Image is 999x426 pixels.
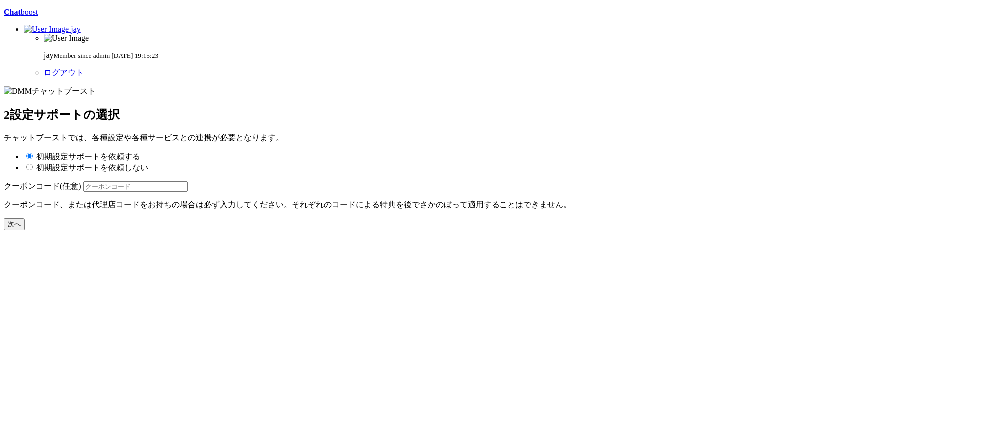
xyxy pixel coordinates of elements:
[4,200,995,210] p: クーポンコード、または代理店コードをお持ちの場合は必ず入力してください。それぞれのコードによる特典を後でさかのぼって適用することはできません。
[83,181,188,192] input: クーポンコード
[24,25,69,34] img: User Image
[4,8,995,17] p: boost
[4,8,995,17] a: Chatboost
[4,107,995,123] h1: 設定サポートの選択
[71,25,81,33] span: jay
[36,163,148,172] label: 初期設定サポートを依頼しない
[4,182,81,190] label: クーポンコード(任意)
[4,86,96,97] img: DMMチャットブースト
[44,68,84,77] a: ログアウト
[4,108,10,121] span: 2
[44,51,995,60] p: jay
[44,34,89,43] img: User Image
[24,25,81,33] a: jay
[4,133,995,143] p: チャットブーストでは、各種設定や各種サービスとの連携が必要となります。
[54,52,159,59] small: Member since admin [DATE] 19:15:23
[4,218,25,230] button: 次へ
[36,152,140,161] label: 初期設定サポートを依頼する
[4,8,21,16] b: Chat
